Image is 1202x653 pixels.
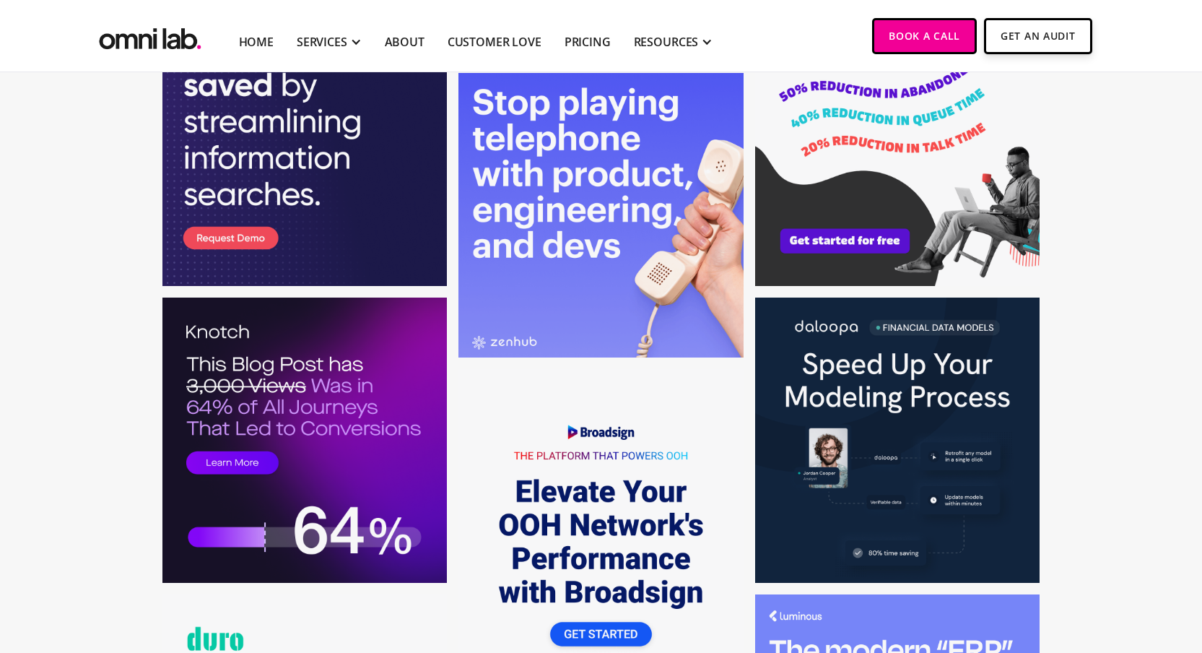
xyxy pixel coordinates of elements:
a: open lightbox [755,298,1040,583]
a: open lightbox [458,73,744,358]
a: open lightbox [755,1,1040,287]
a: Home [239,33,274,51]
a: Pricing [565,33,611,51]
div: RESOURCES [634,33,699,51]
a: About [385,33,424,51]
a: home [96,18,204,53]
iframe: Chat Widget [942,485,1202,653]
a: Get An Audit [984,18,1092,54]
a: Book a Call [872,18,977,54]
a: open lightbox [162,298,448,583]
img: Omni Lab: B2B SaaS Demand Generation Agency [96,18,204,53]
a: Customer Love [448,33,541,51]
div: SERVICES [297,33,347,51]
